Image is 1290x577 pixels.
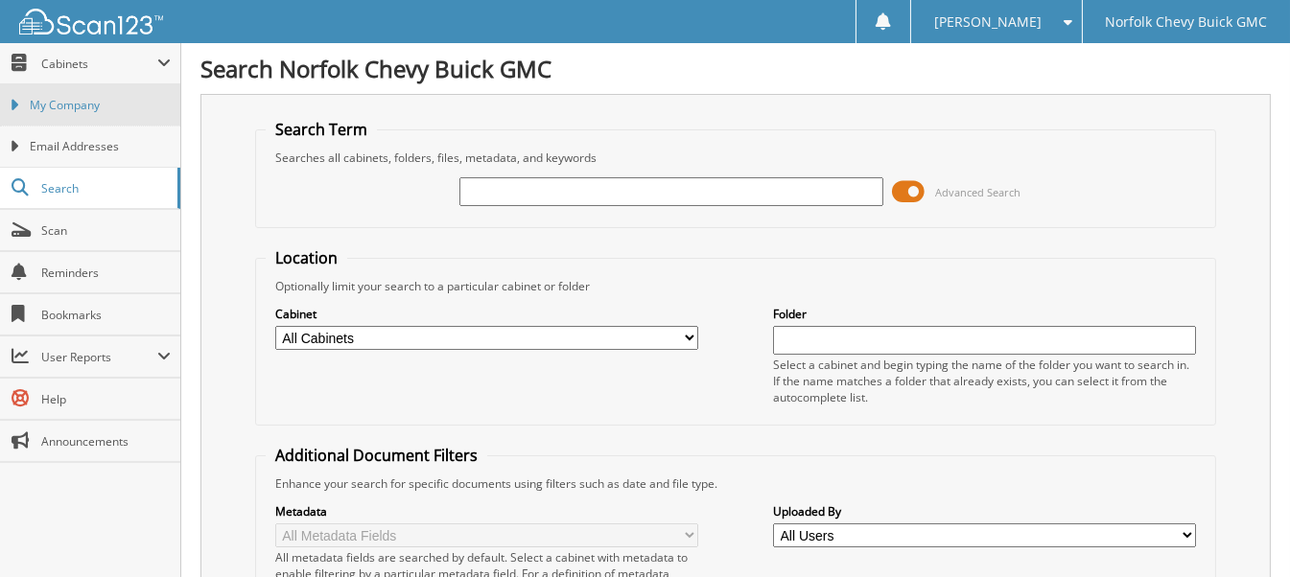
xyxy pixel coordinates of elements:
[1194,485,1290,577] iframe: Chat Widget
[41,265,171,281] span: Reminders
[41,222,171,239] span: Scan
[1106,16,1268,28] span: Norfolk Chevy Buick GMC
[773,357,1196,405] div: Select a cabinet and begin typing the name of the folder you want to search in. If the name match...
[266,247,347,268] legend: Location
[275,306,698,322] label: Cabinet
[266,119,377,140] legend: Search Term
[773,306,1196,322] label: Folder
[266,278,1206,294] div: Optionally limit your search to a particular cabinet or folder
[30,97,171,114] span: My Company
[41,391,171,407] span: Help
[41,349,157,365] span: User Reports
[41,180,168,196] span: Search
[41,433,171,450] span: Announcements
[266,475,1206,492] div: Enhance your search for specific documents using filters such as date and file type.
[934,16,1042,28] span: [PERSON_NAME]
[19,9,163,35] img: scan123-logo-white.svg
[266,445,487,466] legend: Additional Document Filters
[200,53,1271,84] h1: Search Norfolk Chevy Buick GMC
[41,56,157,72] span: Cabinets
[936,185,1021,199] span: Advanced Search
[266,150,1206,166] div: Searches all cabinets, folders, files, metadata, and keywords
[30,138,171,155] span: Email Addresses
[41,307,171,323] span: Bookmarks
[773,503,1196,519] label: Uploaded By
[275,503,698,519] label: Metadata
